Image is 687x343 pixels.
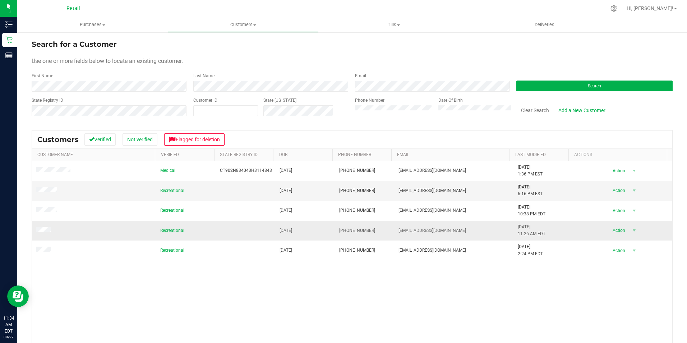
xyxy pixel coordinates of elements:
span: Purchases [17,22,168,28]
span: Search [588,83,601,88]
span: Action [607,206,630,216]
span: [DATE] 2:24 PM EDT [518,243,543,257]
span: Use one or more fields below to locate an existing customer. [32,58,183,64]
div: Actions [574,152,664,157]
span: select [630,246,639,256]
a: Customer Name [37,152,73,157]
a: Tills [319,17,469,32]
button: Clear Search [516,104,554,116]
span: select [630,206,639,216]
inline-svg: Inventory [5,21,13,28]
span: [EMAIL_ADDRESS][DOMAIN_NAME] [398,207,466,214]
a: Last Modified [515,152,546,157]
span: Recreational [160,187,184,194]
inline-svg: Reports [5,52,13,59]
span: Hi, [PERSON_NAME]! [627,5,673,11]
button: Search [516,81,673,91]
span: Deliveries [525,22,564,28]
span: [PHONE_NUMBER] [339,247,375,254]
a: DOB [279,152,287,157]
label: State Registry ID [32,97,63,104]
span: Retail [66,5,80,12]
a: Verified [161,152,179,157]
span: [DATE] 1:36 PM EST [518,164,543,178]
a: Deliveries [469,17,620,32]
label: Email [355,73,366,79]
span: Customers [168,22,318,28]
span: Recreational [160,227,184,234]
inline-svg: Retail [5,36,13,44]
span: Search for a Customer [32,40,117,49]
span: select [630,225,639,235]
label: State [US_STATE] [263,97,296,104]
a: Phone Number [338,152,371,157]
span: [DATE] 6:16 PM EST [518,184,543,197]
span: [DATE] 10:38 PM EDT [518,204,545,218]
a: Add a New Customer [554,104,610,116]
label: First Name [32,73,53,79]
button: Not verified [123,133,157,146]
span: select [630,166,639,176]
a: State Registry Id [220,152,258,157]
span: [PHONE_NUMBER] [339,167,375,174]
span: [EMAIL_ADDRESS][DOMAIN_NAME] [398,247,466,254]
span: [DATE] [280,207,292,214]
span: [DATE] [280,247,292,254]
span: select [630,186,639,196]
span: Action [607,246,630,256]
span: [EMAIL_ADDRESS][DOMAIN_NAME] [398,167,466,174]
label: Date Of Birth [438,97,463,104]
span: Tills [319,22,469,28]
span: CT902N834043H3114843 [220,167,272,174]
span: [EMAIL_ADDRESS][DOMAIN_NAME] [398,227,466,234]
span: [DATE] [280,227,292,234]
button: Verified [84,133,116,146]
a: Purchases [17,17,168,32]
button: Flagged for deletion [164,133,225,146]
div: Manage settings [609,5,618,12]
label: Phone Number [355,97,384,104]
span: [DATE] 11:26 AM EDT [518,224,545,237]
label: Customer ID [193,97,217,104]
span: Recreational [160,247,184,254]
iframe: Resource center [7,285,29,307]
p: 08/22 [3,334,14,340]
span: Recreational [160,207,184,214]
span: Medical [160,167,175,174]
label: Last Name [193,73,215,79]
a: Email [397,152,409,157]
span: Action [607,186,630,196]
span: Action [607,225,630,235]
span: [DATE] [280,187,292,194]
span: Action [607,166,630,176]
a: Customers [168,17,318,32]
span: [PHONE_NUMBER] [339,227,375,234]
span: [PHONE_NUMBER] [339,207,375,214]
span: [PHONE_NUMBER] [339,187,375,194]
span: Customers [37,135,79,144]
span: [DATE] [280,167,292,174]
p: 11:34 AM EDT [3,315,14,334]
span: [EMAIL_ADDRESS][DOMAIN_NAME] [398,187,466,194]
